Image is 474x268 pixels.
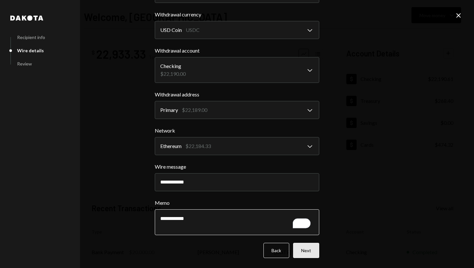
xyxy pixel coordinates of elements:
div: $22,189.00 [182,106,207,114]
label: Network [155,127,319,134]
button: Withdrawal account [155,57,319,83]
button: Withdrawal currency [155,21,319,39]
label: Withdrawal currency [155,11,319,18]
button: Network [155,137,319,155]
button: Back [263,243,289,258]
textarea: To enrich screen reader interactions, please activate Accessibility in Grammarly extension settings [155,209,319,235]
div: Wire details [17,48,44,53]
label: Wire message [155,163,319,171]
label: Withdrawal account [155,47,319,55]
label: Memo [155,199,319,207]
button: Withdrawal address [155,101,319,119]
div: $22,184.33 [185,142,211,150]
button: Next [293,243,319,258]
div: Review [17,61,32,66]
div: Recipient info [17,35,45,40]
div: USDC [186,26,200,34]
label: Withdrawal address [155,91,319,98]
